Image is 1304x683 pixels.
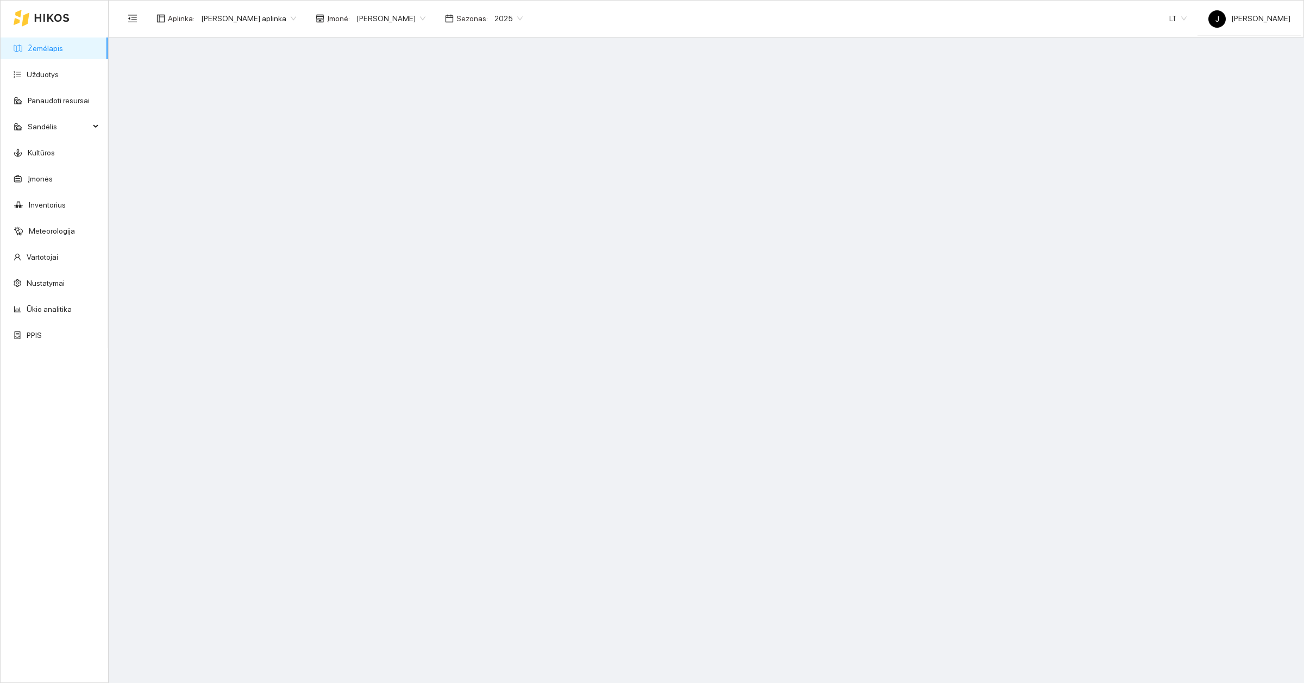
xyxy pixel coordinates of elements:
[1208,14,1290,23] span: [PERSON_NAME]
[128,14,137,23] span: menu-fold
[27,305,72,314] a: Ūkio analitika
[327,12,350,24] span: Įmonė :
[28,148,55,157] a: Kultūros
[29,200,66,209] a: Inventorius
[456,12,488,24] span: Sezonas :
[168,12,195,24] span: Aplinka :
[28,96,90,105] a: Panaudoti resursai
[1169,10,1187,27] span: LT
[201,10,296,27] span: Jerzy Gvozdovicz aplinka
[316,14,324,23] span: shop
[156,14,165,23] span: layout
[28,44,63,53] a: Žemėlapis
[494,10,523,27] span: 2025
[445,14,454,23] span: calendar
[27,279,65,287] a: Nustatymai
[1215,10,1219,28] span: J
[27,331,42,340] a: PPIS
[27,70,59,79] a: Užduotys
[28,116,90,137] span: Sandėlis
[122,8,143,29] button: menu-fold
[29,227,75,235] a: Meteorologija
[27,253,58,261] a: Vartotojai
[356,10,425,27] span: Jerzy Gvozdovič
[28,174,53,183] a: Įmonės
